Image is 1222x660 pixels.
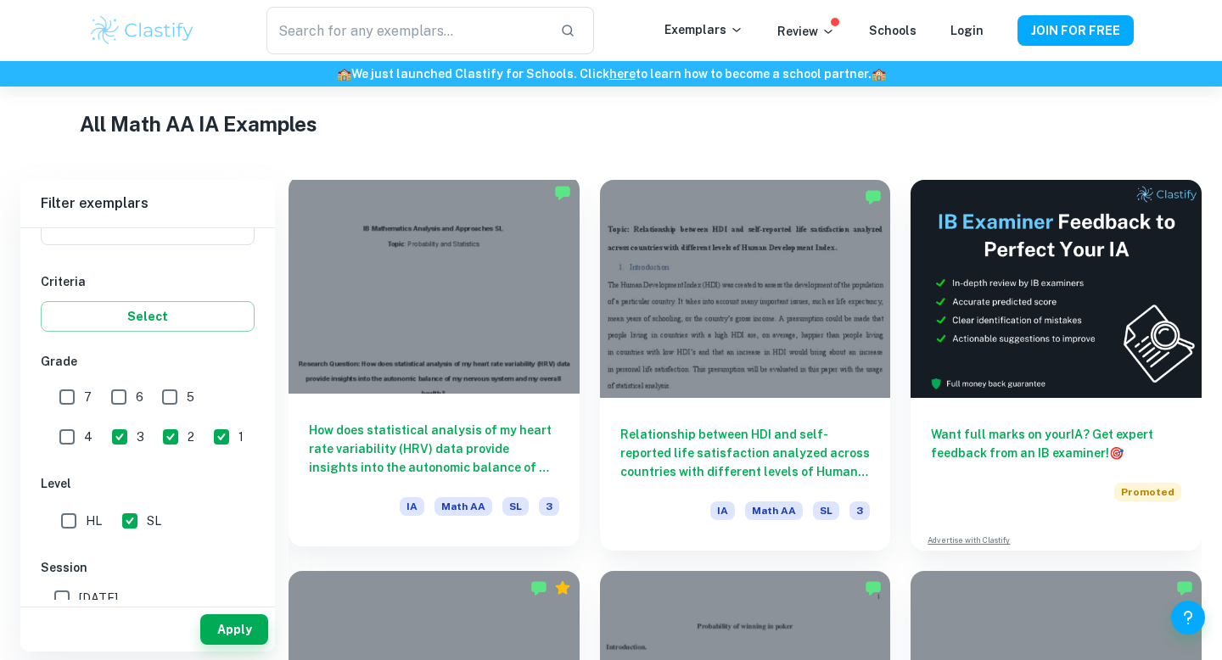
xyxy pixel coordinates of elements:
a: Advertise with Clastify [928,534,1010,546]
span: 🏫 [872,67,886,81]
h6: Criteria [41,272,255,291]
h6: Want full marks on your IA ? Get expert feedback from an IB examiner! [931,425,1181,462]
button: Apply [200,614,268,645]
h6: Relationship between HDI and self-reported life satisfaction analyzed across countries with diffe... [620,425,871,481]
img: Clastify logo [88,14,196,48]
span: Math AA [434,497,492,516]
img: Marked [530,579,547,596]
span: 6 [136,388,143,406]
p: Review [777,22,835,41]
span: 3 [849,501,870,520]
img: Thumbnail [911,180,1202,398]
button: Select [41,301,255,332]
span: 5 [187,388,194,406]
a: Schools [869,24,916,37]
div: Premium [554,579,571,596]
h6: Level [41,474,255,493]
img: Marked [865,579,882,596]
span: IA [400,497,424,516]
a: here [609,67,636,81]
span: 🏫 [337,67,351,81]
span: 7 [84,388,92,406]
span: HL [86,512,102,530]
input: Search for any exemplars... [266,7,547,54]
span: [DATE] [79,589,118,607]
span: 1 [238,428,244,446]
h6: Filter exemplars [20,180,275,227]
img: Marked [554,184,571,201]
button: JOIN FOR FREE [1017,15,1134,46]
a: Login [950,24,984,37]
button: Help and Feedback [1171,601,1205,635]
span: 3 [137,428,144,446]
span: Promoted [1114,483,1181,501]
h6: Session [41,558,255,577]
h6: Grade [41,352,255,371]
h6: We just launched Clastify for Schools. Click to learn how to become a school partner. [3,64,1219,83]
p: Exemplars [664,20,743,39]
h1: All Math AA IA Examples [80,109,1143,139]
span: Math AA [745,501,803,520]
a: Relationship between HDI and self-reported life satisfaction analyzed across countries with diffe... [600,180,891,551]
span: 3 [539,497,559,516]
span: SL [813,501,839,520]
img: Marked [1176,579,1193,596]
img: Marked [865,188,882,205]
span: 2 [188,428,194,446]
span: 🎯 [1109,446,1124,460]
span: SL [147,512,161,530]
h6: How does statistical analysis of my heart rate variability (HRV) data provide insights into the a... [309,421,559,477]
span: SL [502,497,529,516]
span: 4 [84,428,92,446]
span: IA [710,501,735,520]
a: How does statistical analysis of my heart rate variability (HRV) data provide insights into the a... [289,180,580,551]
a: Want full marks on yourIA? Get expert feedback from an IB examiner!PromotedAdvertise with Clastify [911,180,1202,551]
